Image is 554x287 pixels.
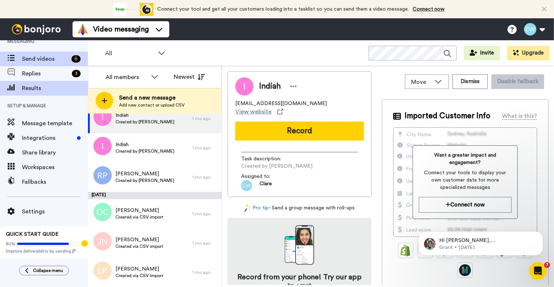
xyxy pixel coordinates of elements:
div: Tooltip anchor [81,240,88,247]
span: Created via CSV import [115,214,163,220]
span: Send a new message [119,93,185,102]
span: Improve deliverability by sending [PERSON_NAME]’s from your own email [6,248,82,254]
span: Integrations [22,134,74,142]
img: i.png [93,108,112,126]
button: Disable fallback [491,74,544,89]
div: 1 mo ago [192,145,218,151]
img: Shopify [400,245,411,256]
button: Collapse menu [19,266,69,275]
img: GoHighLevel [459,264,471,276]
span: Assigned to: [241,173,292,180]
span: Want a greater impact and engagement? [419,152,512,166]
img: Image of Indiah [235,77,254,96]
img: vm-color.svg [77,23,89,35]
span: Indiah [259,81,281,92]
span: Indiah [115,141,174,148]
span: Imported Customer Info [405,111,490,122]
span: Connect your tool and get all your customers loading into a tasklist so you can send them a video... [157,7,409,12]
span: Created by [PERSON_NAME] [115,119,174,125]
div: All members [106,73,147,82]
div: 1 mo ago [192,269,218,275]
span: Results [22,84,88,93]
span: Fallbacks [22,178,88,186]
img: cw.png [241,180,252,191]
div: 6 [71,55,81,63]
span: Created by [PERSON_NAME] [241,163,313,170]
span: Share library [22,148,88,157]
button: Dismiss [453,74,488,89]
span: [EMAIL_ADDRESS][DOMAIN_NAME] [235,100,327,107]
span: [PERSON_NAME] [115,265,163,273]
div: 1 mo ago [192,174,218,180]
span: Message template [22,119,88,128]
div: - Send a group message with roll-ups [228,204,372,212]
span: 7 [544,262,550,268]
img: download [285,225,314,265]
span: Created via CSV import [115,273,163,279]
div: 1 mo ago [192,116,218,122]
img: jn.png [93,232,112,250]
iframe: Intercom notifications message [407,216,554,267]
span: All [105,49,154,58]
div: 3 [72,70,81,77]
button: Upgrade [507,46,550,60]
button: Record [235,122,364,141]
a: View website [235,107,283,116]
img: rp.png [93,166,112,184]
a: Connect now [413,7,444,12]
span: Clare [259,180,272,191]
span: 80% [6,241,15,247]
div: What is this? [502,112,537,120]
span: Video messaging [93,24,149,34]
img: oc.png [93,203,112,221]
span: [PERSON_NAME] [115,170,174,178]
span: Move [411,78,431,86]
span: Indiah [115,112,174,119]
button: Invite [464,46,500,60]
button: Connect now [419,197,512,213]
span: Workspaces [22,163,88,172]
span: Created by [PERSON_NAME] [115,148,174,154]
span: View website [235,107,272,116]
span: QUICK START GUIDE [6,232,59,237]
span: [PERSON_NAME] [115,236,163,243]
span: Connect your tools to display your own customer data for more specialized messages [419,169,512,191]
span: Task description : [241,155,292,163]
div: animation [113,3,154,16]
div: [DATE] [88,192,222,199]
span: Collapse menu [33,268,63,273]
span: Send videos [22,55,69,63]
iframe: Intercom live chat [529,262,547,280]
button: Newest [168,70,210,84]
div: 1 mo ago [192,211,218,217]
img: bj-logo-header-white.svg [9,24,64,34]
span: Created via CSV import [115,243,163,249]
img: lp.png [93,261,112,280]
div: 1 mo ago [192,240,218,246]
img: i.png [93,137,112,155]
a: Pro tip [244,204,269,212]
span: [PERSON_NAME] [115,207,163,214]
span: Replies [22,69,69,78]
span: Add new contact or upload CSV [119,102,185,108]
img: magic-wand.svg [244,204,251,212]
span: Settings [22,207,88,216]
span: Created by [PERSON_NAME] [115,178,174,183]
